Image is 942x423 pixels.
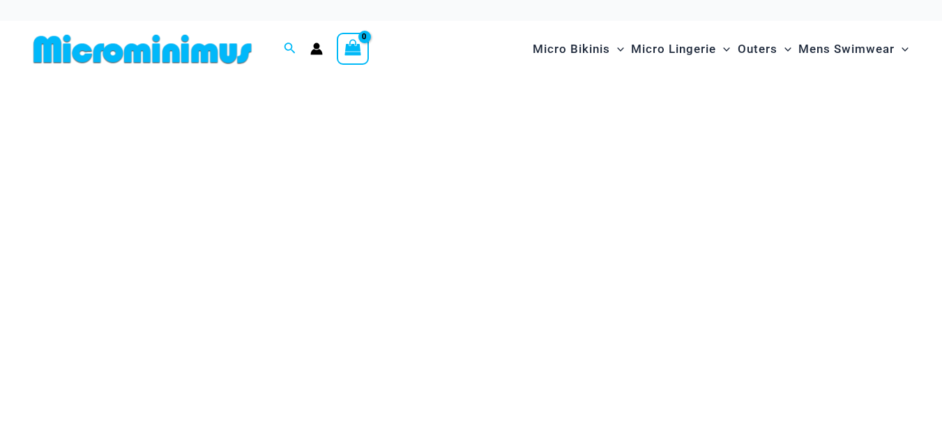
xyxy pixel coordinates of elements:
[527,26,914,72] nav: Site Navigation
[777,31,791,67] span: Menu Toggle
[533,31,610,67] span: Micro Bikinis
[734,28,795,70] a: OutersMenu ToggleMenu Toggle
[798,31,895,67] span: Mens Swimwear
[795,28,912,70] a: Mens SwimwearMenu ToggleMenu Toggle
[310,43,323,55] a: Account icon link
[610,31,624,67] span: Menu Toggle
[895,31,909,67] span: Menu Toggle
[337,33,369,65] a: View Shopping Cart, empty
[28,33,257,65] img: MM SHOP LOGO FLAT
[628,28,734,70] a: Micro LingerieMenu ToggleMenu Toggle
[631,31,716,67] span: Micro Lingerie
[716,31,730,67] span: Menu Toggle
[529,28,628,70] a: Micro BikinisMenu ToggleMenu Toggle
[284,40,296,58] a: Search icon link
[738,31,777,67] span: Outers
